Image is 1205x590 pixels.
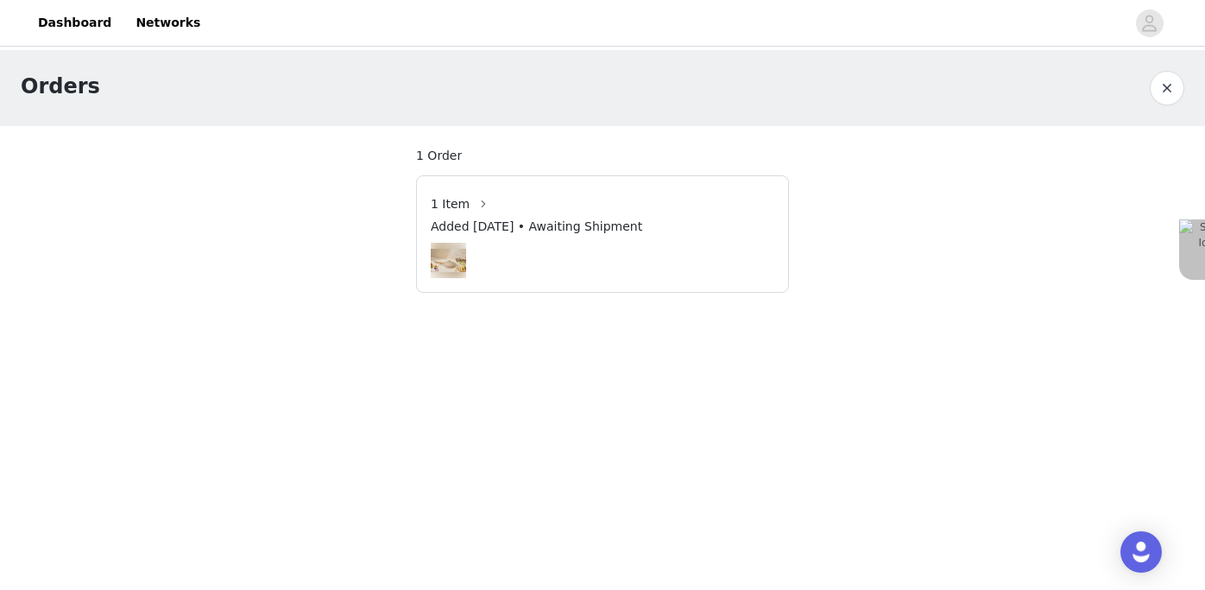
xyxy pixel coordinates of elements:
div: avatar [1141,10,1158,37]
a: Networks [125,3,211,42]
span: 1 Order [416,147,462,165]
a: Dashboard [28,3,122,42]
span: Added [DATE] • Awaiting Shipment [431,218,642,236]
span: 1 Item [431,195,470,213]
h1: Orders [21,71,100,102]
img: Marketing - Always Pan 2.0 [431,249,466,272]
div: Open Intercom Messenger [1120,531,1162,573]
